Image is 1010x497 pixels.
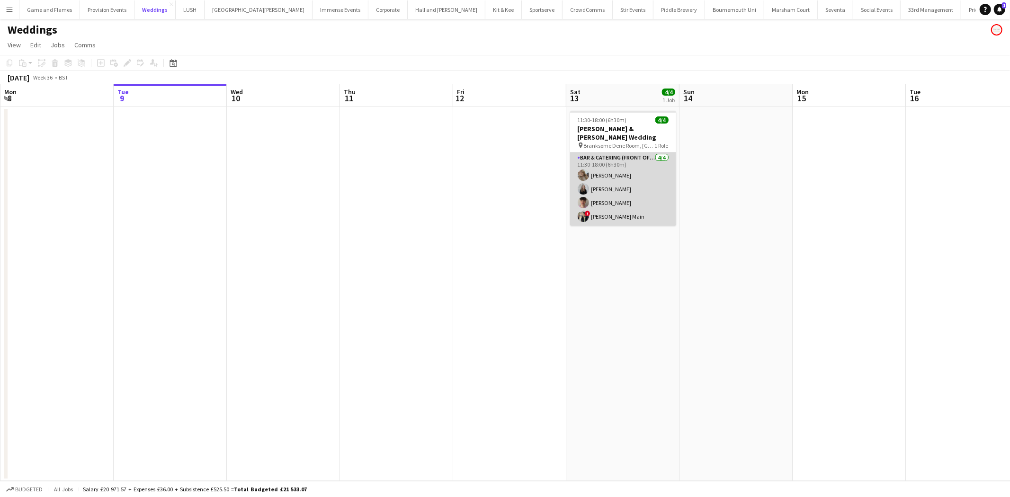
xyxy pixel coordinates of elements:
span: 12 [456,93,465,104]
button: Kit & Kee [485,0,522,19]
span: 16 [908,93,921,104]
button: Hall and [PERSON_NAME] [408,0,485,19]
span: 10 [229,93,243,104]
span: Week 36 [31,74,55,81]
span: Thu [344,88,356,96]
span: 13 [569,93,581,104]
a: 1 [994,4,1005,15]
span: All jobs [52,486,75,493]
button: CrowdComms [563,0,613,19]
button: [GEOGRAPHIC_DATA][PERSON_NAME] [205,0,313,19]
button: Immense Events [313,0,368,19]
span: 8 [3,93,17,104]
h1: Weddings [8,23,57,37]
app-job-card: 11:30-18:00 (6h30m)4/4[PERSON_NAME] & [PERSON_NAME] Wedding Branksome Dene Room, [GEOGRAPHIC_DATA... [570,111,676,226]
span: 11:30-18:00 (6h30m) [578,116,627,124]
span: 14 [682,93,695,104]
button: Marsham Court [764,0,818,19]
button: Stir Events [613,0,653,19]
span: Mon [4,88,17,96]
span: 4/4 [655,116,669,124]
button: Piddle Brewery [653,0,705,19]
span: Jobs [51,41,65,49]
button: Corporate [368,0,408,19]
a: Comms [71,39,99,51]
span: Fri [457,88,465,96]
div: Salary £20 971.57 + Expenses £36.00 + Subsistence £525.50 = [83,486,307,493]
div: 1 Job [662,97,675,104]
app-card-role: Bar & Catering (Front of House)4/411:30-18:00 (6h30m)[PERSON_NAME][PERSON_NAME][PERSON_NAME]![PER... [570,152,676,226]
span: 9 [116,93,129,104]
button: Social Events [853,0,901,19]
a: View [4,39,25,51]
app-user-avatar: Event Temps [991,24,1002,35]
span: Tue [117,88,129,96]
span: 1 Role [655,142,669,149]
span: 4/4 [662,89,675,96]
span: ! [585,211,590,216]
button: Weddings [134,0,176,19]
span: 15 [795,93,809,104]
button: Seventa [818,0,853,19]
span: Edit [30,41,41,49]
span: Branksome Dene Room, [GEOGRAPHIC_DATA], [GEOGRAPHIC_DATA] [584,142,655,149]
button: Sportserve [522,0,563,19]
span: Total Budgeted £21 533.07 [234,486,307,493]
a: Jobs [47,39,69,51]
div: [DATE] [8,73,29,82]
a: Edit [27,39,45,51]
button: Budgeted [5,484,44,495]
span: 1 [1002,2,1006,9]
span: Sat [570,88,581,96]
span: Wed [231,88,243,96]
button: Bournemouth Uni [705,0,764,19]
span: Mon [796,88,809,96]
button: Provision Events [80,0,134,19]
span: View [8,41,21,49]
span: 11 [342,93,356,104]
span: Comms [74,41,96,49]
span: Tue [910,88,921,96]
button: 33rd Management [901,0,961,19]
button: Game and Flames [19,0,80,19]
button: LUSH [176,0,205,19]
h3: [PERSON_NAME] & [PERSON_NAME] Wedding [570,124,676,142]
div: BST [59,74,68,81]
span: Sun [683,88,695,96]
span: Budgeted [15,486,43,493]
button: Pride Festival [961,0,1009,19]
